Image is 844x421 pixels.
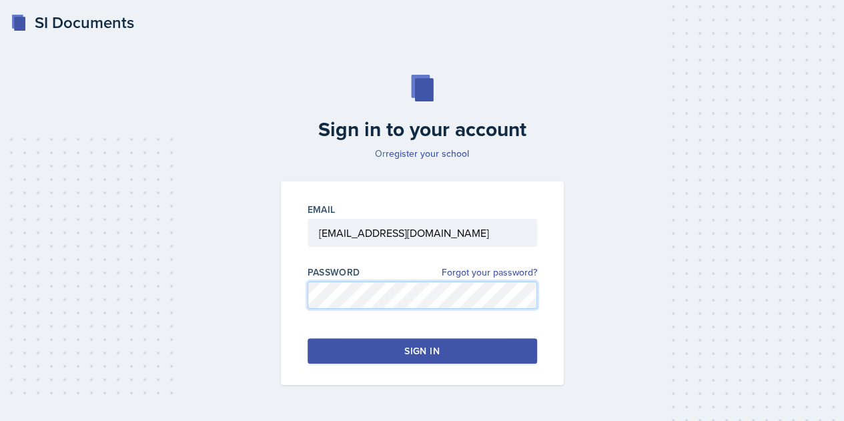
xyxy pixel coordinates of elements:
[386,147,469,160] a: register your school
[442,266,537,280] a: Forgot your password?
[308,266,360,279] label: Password
[308,219,537,247] input: Email
[11,11,134,35] a: SI Documents
[273,117,572,141] h2: Sign in to your account
[308,203,336,216] label: Email
[273,147,572,160] p: Or
[404,344,439,358] div: Sign in
[308,338,537,364] button: Sign in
